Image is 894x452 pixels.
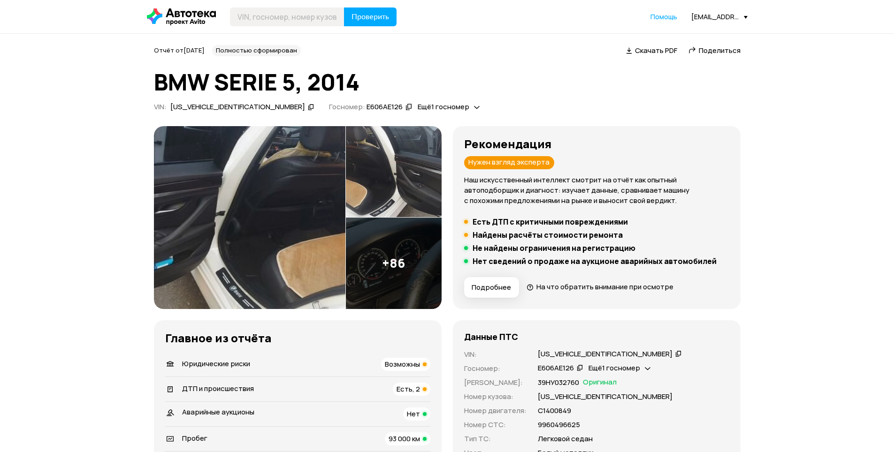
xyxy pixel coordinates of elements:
p: Госномер : [464,363,527,374]
span: Возможны [385,359,420,369]
a: Скачать PDF [626,45,677,55]
p: VIN : [464,349,527,360]
span: Аварийные аукционы [182,407,254,417]
span: Скачать PDF [635,45,677,55]
span: Помощь [650,12,677,21]
span: Подробнее [472,283,511,292]
span: Оригинал [583,377,617,388]
button: Подробнее [464,277,519,298]
p: Легковой седан [538,434,593,444]
span: 93 000 км [389,434,420,444]
p: 9960496625 [538,420,580,430]
span: Отчёт от [DATE] [154,46,205,54]
a: Помощь [650,12,677,22]
a: Поделиться [688,45,741,55]
div: Е606АЕ126 [538,363,574,373]
span: Поделиться [699,45,741,55]
div: [EMAIL_ADDRESS][DOMAIN_NAME] [691,12,748,21]
p: Наш искусственный интеллект смотрит на отчёт как опытный автоподборщик и диагност: изучает данные... [464,175,729,206]
span: Ещё 1 госномер [418,102,469,112]
div: Полностью сформирован [212,45,301,56]
span: VIN : [154,102,167,112]
p: [US_VEHICLE_IDENTIFICATION_NUMBER] [538,392,672,402]
p: Номер кузова : [464,392,527,402]
div: [US_VEHICLE_IDENTIFICATION_NUMBER] [170,102,305,112]
h5: Нет сведений о продаже на аукционе аварийных автомобилей [473,256,717,266]
span: Пробег [182,433,207,443]
p: 39НУ032760 [538,377,579,388]
h5: Найдены расчёты стоимости ремонта [473,230,623,240]
span: Нет [407,409,420,419]
a: На что обратить внимание при осмотре [527,282,674,292]
span: Ещё 1 госномер [588,363,640,373]
p: С1400849 [538,406,571,416]
input: VIN, госномер, номер кузова [230,8,344,26]
p: [PERSON_NAME] : [464,377,527,388]
span: ДТП и происшествия [182,384,254,393]
p: Номер СТС : [464,420,527,430]
p: Тип ТС : [464,434,527,444]
span: Госномер: [329,102,365,112]
h1: BMW SERIE 5, 2014 [154,69,741,95]
h5: Не найдены ограничения на регистрацию [473,243,635,253]
h5: Есть ДТП с критичными повреждениями [473,217,628,226]
div: Е606АЕ126 [367,102,403,112]
span: На что обратить внимание при осмотре [536,282,673,292]
span: Есть, 2 [397,384,420,394]
div: Нужен взгляд эксперта [464,156,554,169]
button: Проверить [344,8,397,26]
h3: Главное из отчёта [165,331,430,345]
span: Юридические риски [182,359,250,369]
p: Номер двигателя : [464,406,527,416]
div: [US_VEHICLE_IDENTIFICATION_NUMBER] [538,349,672,359]
span: Проверить [351,13,389,21]
h4: Данные ПТС [464,331,518,342]
h3: Рекомендация [464,137,729,151]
